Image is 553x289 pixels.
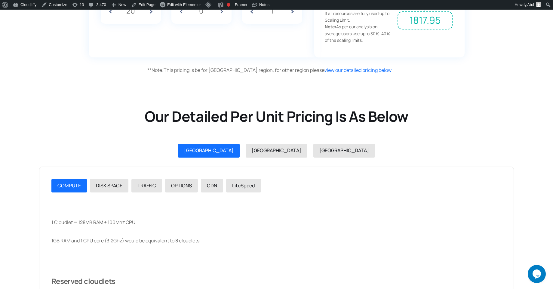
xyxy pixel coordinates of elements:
span: COMPUTE [57,182,81,189]
p: 1GB RAM and 1 CPU core (3.2Ghz) would be equivalent to 8 cloudlets [51,237,502,245]
p: 1 Cloudlet = 128MB RAM + 100Mhz CPU [51,219,502,226]
span: Note: [147,67,164,73]
span: [GEOGRAPHIC_DATA] [252,147,301,154]
span: [GEOGRAPHIC_DATA] [319,147,369,154]
span: TRAFFIC [137,182,156,189]
span: Reserved cloudlets [51,276,115,286]
a: view our detailed pricing below [324,67,392,73]
span: Atul [527,2,534,7]
span: If all resources are fully used up to Scaling Limit. As per our analysis on average users use upt... [325,10,393,44]
span: [GEOGRAPHIC_DATA] [184,147,234,154]
span: OPTIONS [171,182,192,189]
div: Focus keyphrase not set [227,3,230,7]
strong: Note: [325,24,336,29]
span: DISK SPACE [96,182,122,189]
span: LiteSpeed [232,182,255,189]
h2: Our Detailed Per Unit Pricing Is As Below [36,107,517,126]
iframe: chat widget [528,265,547,283]
span: CDN [207,182,217,189]
span: 1817.95 [398,11,452,29]
span: Edit with Elementor [167,2,201,7]
div: This pricing is be for [GEOGRAPHIC_DATA] region, for other region please [147,66,466,74]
